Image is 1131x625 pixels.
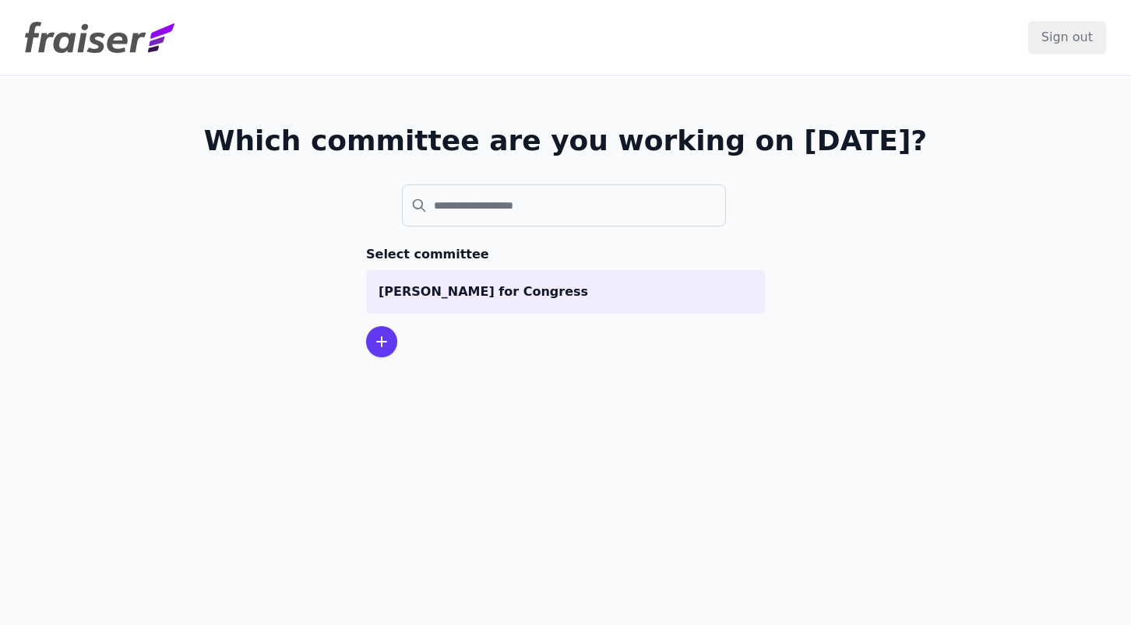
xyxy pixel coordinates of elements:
input: Sign out [1028,21,1106,54]
p: [PERSON_NAME] for Congress [379,283,752,301]
h3: Select committee [366,245,765,264]
a: [PERSON_NAME] for Congress [366,270,765,314]
h1: Which committee are you working on [DATE]? [204,125,928,156]
img: Fraiser Logo [25,22,174,53]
